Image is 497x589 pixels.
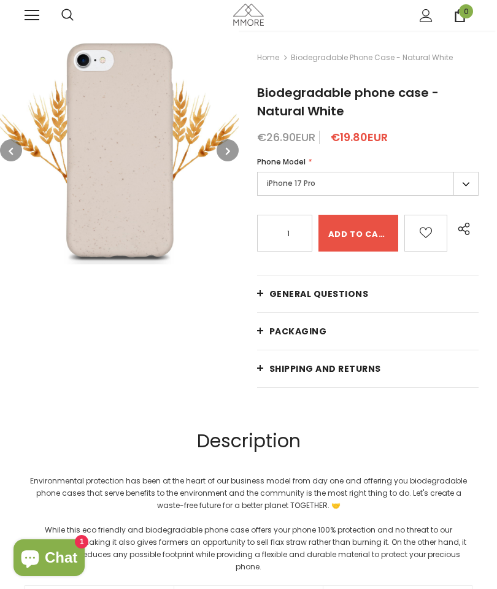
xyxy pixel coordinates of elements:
[291,50,453,65] span: Biodegradable phone case - Natural White
[257,313,479,350] a: PACKAGING
[318,215,398,252] input: Add to cart
[331,129,388,145] span: €19.80EUR
[269,288,369,300] span: General Questions
[257,50,279,65] a: Home
[25,475,472,512] div: Environmental protection has been at the heart of our business model from day one and offering yo...
[257,275,479,312] a: General Questions
[257,129,315,145] span: €26.90EUR
[459,4,473,18] span: 0
[257,350,479,387] a: Shipping and returns
[25,524,472,573] div: While this eco friendly and biodegradable phone case offers your phone 100% protection and no thr...
[269,363,381,375] span: Shipping and returns
[257,172,479,196] label: iPhone 17 Pro
[257,156,306,167] span: Phone Model
[269,325,327,337] span: PACKAGING
[10,539,88,579] inbox-online-store-chat: Shopify online store chat
[257,84,439,120] span: Biodegradable phone case - Natural White
[233,4,264,25] img: MMORE Cases
[197,428,301,454] span: Description
[453,9,466,22] a: 0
